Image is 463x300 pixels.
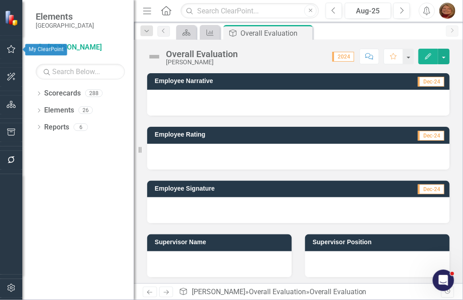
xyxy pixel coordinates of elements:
input: Search Below... [36,64,125,79]
iframe: Intercom live chat [433,270,454,291]
span: Dec-24 [418,131,444,141]
h3: Supervisor Position [313,239,445,246]
a: Elements [44,105,74,116]
h3: Employee Rating [155,131,344,138]
div: [PERSON_NAME] [166,59,238,66]
a: Reports [44,122,69,133]
a: [PERSON_NAME] [36,42,125,53]
h3: Supervisor Name [155,239,287,246]
div: Overall Evaluation [240,28,310,39]
h3: Employee Signature [155,185,355,192]
span: Dec-24 [418,77,444,87]
input: Search ClearPoint... [181,3,319,19]
div: 6 [74,123,88,131]
button: Aug-25 [345,3,391,19]
a: [PERSON_NAME] [192,287,245,296]
div: 26 [79,107,93,114]
small: [GEOGRAPHIC_DATA] [36,22,94,29]
h3: Employee Narrative [155,78,353,84]
img: Katherine Haase [439,3,455,19]
a: Scorecards [44,88,81,99]
img: ClearPoint Strategy [4,10,20,26]
span: Elements [36,11,94,22]
span: Dec-24 [418,184,444,194]
div: My ClearPoint [25,44,67,55]
img: Not Defined [147,50,161,64]
div: Aug-25 [348,6,388,17]
div: Overall Evaluation [310,287,367,296]
div: Overall Evaluation [166,49,238,59]
span: 2024 [332,52,354,62]
div: 288 [85,90,103,97]
a: Overall Evaluation [249,287,306,296]
div: » » [179,287,441,297]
